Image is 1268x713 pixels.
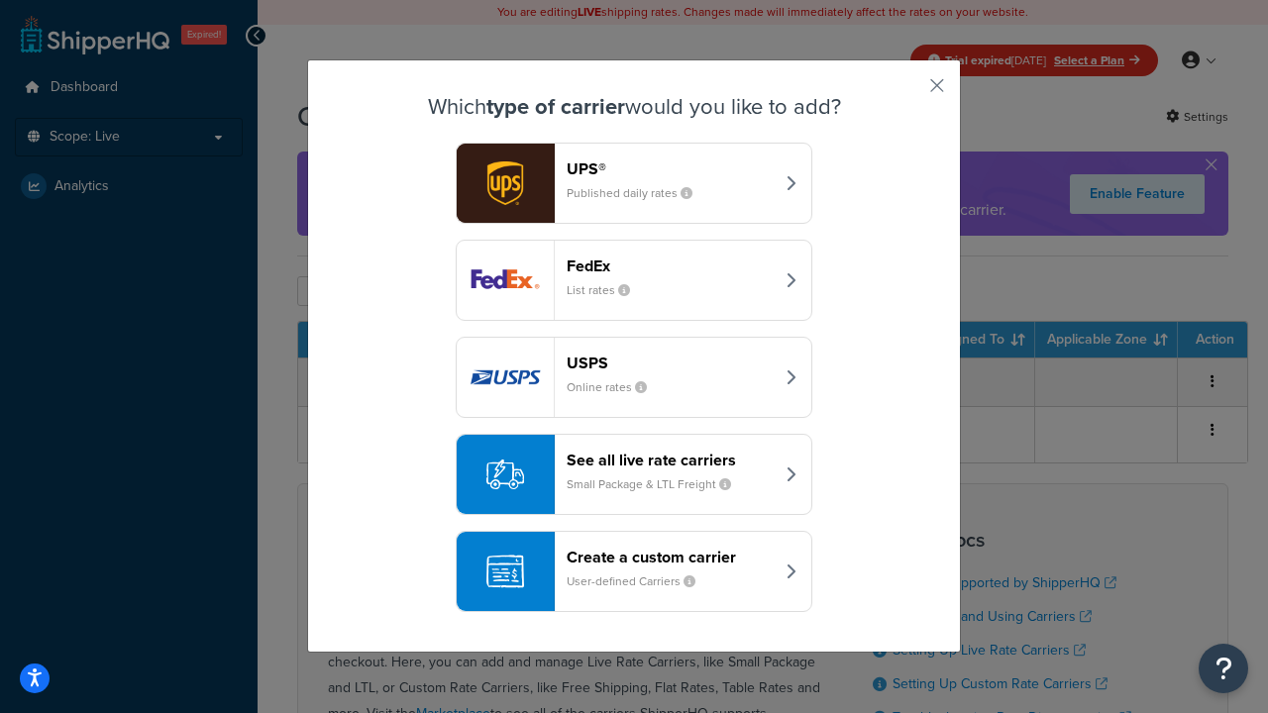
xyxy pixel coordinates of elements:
img: fedEx logo [457,241,554,320]
small: Published daily rates [567,184,708,202]
img: icon-carrier-custom-c93b8a24.svg [486,553,524,590]
button: Open Resource Center [1199,644,1248,693]
header: See all live rate carriers [567,451,774,469]
header: USPS [567,354,774,372]
small: User-defined Carriers [567,572,711,590]
img: icon-carrier-liverate-becf4550.svg [486,456,524,493]
strong: type of carrier [486,90,625,123]
button: ups logoUPS®Published daily rates [456,143,812,224]
img: ups logo [457,144,554,223]
button: See all live rate carriersSmall Package & LTL Freight [456,434,812,515]
header: UPS® [567,159,774,178]
h3: Which would you like to add? [358,95,910,119]
img: usps logo [457,338,554,417]
button: usps logoUSPSOnline rates [456,337,812,418]
header: Create a custom carrier [567,548,774,566]
header: FedEx [567,256,774,275]
small: List rates [567,281,646,299]
small: Small Package & LTL Freight [567,475,747,493]
button: fedEx logoFedExList rates [456,240,812,321]
small: Online rates [567,378,663,396]
button: Create a custom carrierUser-defined Carriers [456,531,812,612]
